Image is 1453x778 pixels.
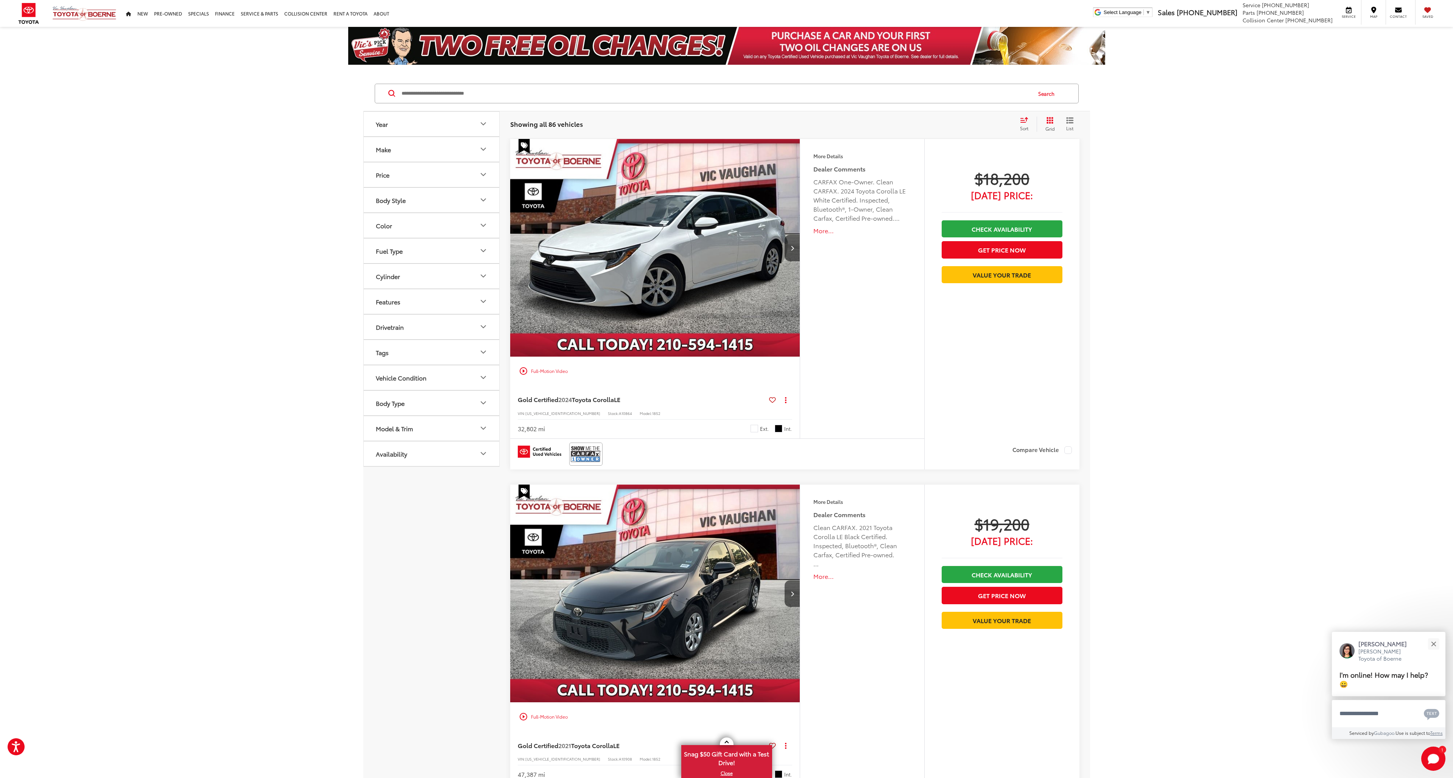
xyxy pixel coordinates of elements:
div: Cylinder [479,271,488,281]
h4: More Details [813,153,911,159]
a: Gold Certified2024Toyota CorollaLE [518,395,766,404]
form: Search by Make, Model, or Keyword [401,84,1031,103]
span: Showing all 86 vehicles [510,119,583,128]
span: White [751,425,758,432]
div: Features [376,298,400,305]
img: Two Free Oil Change Vic Vaughan Toyota of Boerne Boerne TX [348,27,1105,65]
textarea: Type your message [1332,700,1445,727]
span: [PHONE_NUMBER] [1257,9,1304,16]
div: 2021 Toyota Corolla LE 0 [510,485,801,702]
span: Model: [640,756,652,762]
span: LE [614,395,620,404]
button: Next image [785,580,800,607]
span: $18,200 [942,168,1062,187]
button: DrivetrainDrivetrain [364,315,500,339]
button: MakeMake [364,137,500,162]
div: Tags [376,349,389,356]
p: [PERSON_NAME] Toyota of Boerne [1358,648,1414,663]
div: Close[PERSON_NAME][PERSON_NAME] Toyota of BoerneI'm online! How may I help? 😀Type your messageCha... [1332,632,1445,739]
span: 2024 [558,395,572,404]
button: TagsTags [364,340,500,365]
div: Year [376,120,388,128]
a: 2021 Toyota Corolla LE2021 Toyota Corolla LE2021 Toyota Corolla LE2021 Toyota Corolla LE [510,485,801,702]
div: Clean CARFAX. 2021 Toyota Corolla LE Black Certified. Inspected, Bluetooth®, Clean Carfax, Certif... [813,523,911,568]
div: Year [479,119,488,128]
span: $19,200 [942,514,1062,533]
button: PricePrice [364,162,500,187]
span: Stock: [608,410,619,416]
span: Black [775,770,782,778]
span: Model: [640,410,652,416]
a: Check Availability [942,566,1062,583]
button: Body TypeBody Type [364,391,500,415]
a: Gubagoo. [1374,730,1395,736]
div: Vehicle Condition [479,373,488,382]
div: Tags [479,348,488,357]
div: Color [376,222,392,229]
button: Close [1425,636,1442,652]
a: Terms [1430,730,1443,736]
span: VIN: [518,756,525,762]
button: Select sort value [1016,117,1037,132]
span: VIN: [518,410,525,416]
span: Saved [1419,14,1436,19]
span: 1852 [652,410,660,416]
div: CARFAX One-Owner. Clean CARFAX. 2024 Toyota Corolla LE White Certified. Inspected, Bluetooth®, 1-... [813,177,911,223]
span: Map [1365,14,1382,19]
span: Toyota Corolla [572,395,614,404]
span: Special [519,485,530,499]
div: Color [479,221,488,230]
a: Value Your Trade [942,266,1062,283]
span: ​ [1143,9,1144,15]
button: Toggle Chat Window [1421,747,1445,771]
button: Next image [785,235,800,261]
span: Grid [1045,125,1055,132]
h5: Dealer Comments [813,510,911,519]
span: Contact [1390,14,1407,19]
label: Compare Vehicle [1012,446,1072,454]
button: AvailabilityAvailability [364,441,500,466]
div: Price [479,170,488,179]
button: Body StyleBody Style [364,188,500,212]
span: [DATE] Price: [942,191,1062,199]
div: Vehicle Condition [376,374,427,381]
img: Vic Vaughan Toyota of Boerne [52,6,117,21]
span: dropdown dots [785,742,786,748]
span: Ext. [760,425,769,432]
img: Toyota Certified Used Vehicles [518,446,561,458]
button: Get Price Now [942,241,1062,258]
div: Drivetrain [376,323,404,331]
span: A10864 [619,410,632,416]
span: Special [519,139,530,153]
span: A10908 [619,756,632,762]
button: Get Price Now [942,587,1062,604]
a: Value Your Trade [942,612,1062,629]
span: Parts [1243,9,1255,16]
p: [PERSON_NAME] [1358,639,1414,648]
span: Toyota Corolla [571,741,613,750]
span: dropdown dots [785,397,786,403]
button: ColorColor [364,213,500,238]
span: Serviced by [1349,730,1374,736]
div: Body Type [376,399,405,407]
button: Search [1031,84,1065,103]
span: [PHONE_NUMBER] [1262,1,1309,9]
span: [US_VEHICLE_IDENTIFICATION_NUMBER] [525,410,600,416]
span: [PHONE_NUMBER] [1177,7,1237,17]
button: List View [1061,117,1079,132]
span: Gold Certified [518,395,558,404]
svg: Text [1424,708,1439,720]
span: List [1066,125,1074,131]
span: Black [775,425,782,432]
span: Snag $50 Gift Card with a Test Drive! [682,746,771,769]
a: Check Availability [942,220,1062,237]
div: Model & Trim [376,425,413,432]
span: 2021 [558,741,571,750]
span: I'm online! How may I help? 😀 [1339,669,1428,689]
span: [DATE] Price: [942,537,1062,544]
img: 2024 Toyota Corolla LE [510,139,801,357]
h4: More Details [813,499,911,504]
button: FeaturesFeatures [364,289,500,314]
button: More... [813,572,911,581]
span: Sort [1020,125,1028,131]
